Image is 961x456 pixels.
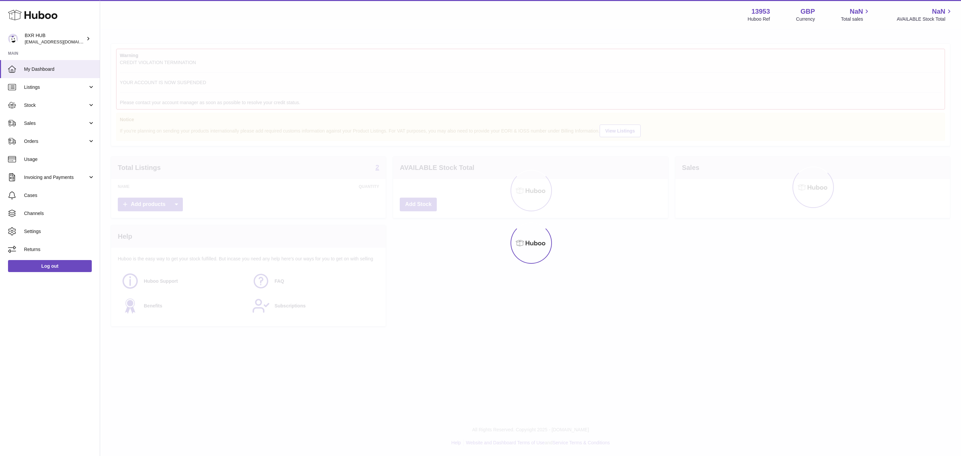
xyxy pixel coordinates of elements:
span: NaN [932,7,945,16]
span: My Dashboard [24,66,95,72]
span: Total sales [841,16,871,22]
img: internalAdmin-13953@internal.huboo.com [8,34,18,44]
div: Huboo Ref [748,16,770,22]
span: Channels [24,210,95,217]
span: NaN [850,7,863,16]
strong: GBP [800,7,815,16]
span: AVAILABLE Stock Total [897,16,953,22]
a: Log out [8,260,92,272]
span: Usage [24,156,95,163]
span: Stock [24,102,88,108]
a: NaN Total sales [841,7,871,22]
span: Cases [24,192,95,199]
strong: 13953 [751,7,770,16]
a: NaN AVAILABLE Stock Total [897,7,953,22]
span: [EMAIL_ADDRESS][DOMAIN_NAME] [25,39,98,44]
span: Settings [24,228,95,235]
div: Currency [796,16,815,22]
span: Returns [24,246,95,253]
span: Listings [24,84,88,90]
span: Invoicing and Payments [24,174,88,181]
span: Sales [24,120,88,127]
span: Orders [24,138,88,145]
div: BXR HUB [25,32,85,45]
